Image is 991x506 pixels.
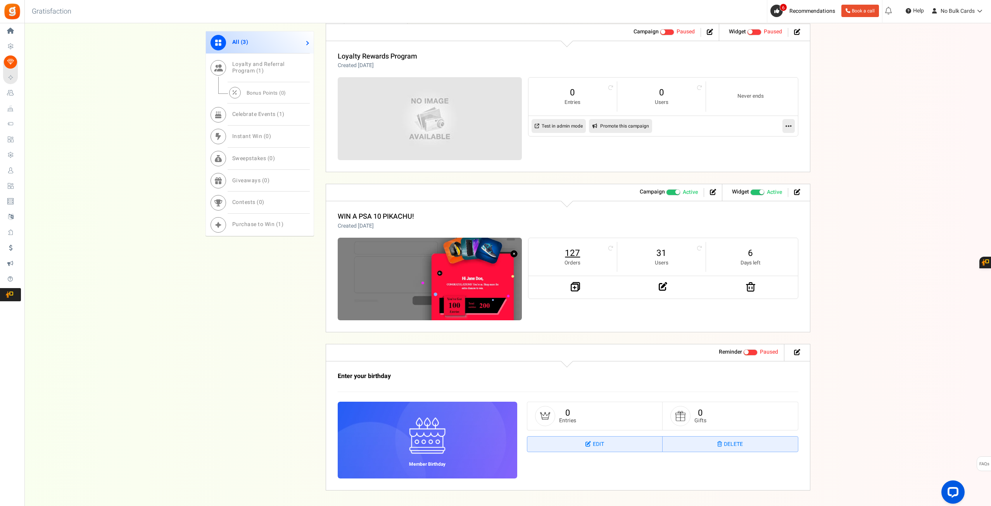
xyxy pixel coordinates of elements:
[338,211,414,222] a: WIN A PSA 10 PIKACHU!
[279,110,283,118] span: 1
[719,348,742,356] strong: Reminder
[729,28,746,36] strong: Widget
[264,176,268,184] span: 0
[527,437,663,452] a: Edit
[23,4,80,19] h3: Gratisfaction
[232,38,249,46] span: All ( )
[589,119,652,133] a: Promote this campaign
[281,89,284,96] span: 0
[232,132,271,140] span: Instant Win ( )
[559,418,576,423] small: Entries
[232,60,285,75] span: Loyalty and Referral Program ( )
[683,188,698,196] span: Active
[841,5,879,17] a: Book a call
[536,86,609,99] a: 0
[232,176,270,184] span: Giveaways ( )
[764,28,782,36] span: Paused
[767,188,782,196] span: Active
[565,407,570,419] a: 0
[941,7,975,15] span: No Bulk Cards
[979,457,989,471] span: FAQs
[698,407,703,419] a: 0
[780,3,787,11] span: 6
[663,437,798,452] a: Delete
[714,93,787,100] small: Never ends
[732,188,749,196] strong: Widget
[770,5,838,17] a: 6 Recommendations
[625,99,698,106] small: Users
[625,86,698,99] a: 0
[243,38,246,46] span: 3
[232,220,284,228] span: Purchase to Win ( )
[532,119,586,133] a: Test in admin mode
[269,154,273,162] span: 0
[278,220,281,228] span: 1
[903,5,927,17] a: Help
[338,62,417,69] p: Created [DATE]
[266,132,269,140] span: 0
[259,198,262,206] span: 0
[536,259,609,267] small: Orders
[677,28,695,36] span: Paused
[232,154,275,162] span: Sweepstakes ( )
[634,28,659,36] strong: Campaign
[911,7,924,15] span: Help
[760,348,778,356] span: Paused
[3,3,21,20] img: Gratisfaction
[338,373,706,380] h3: Enter your birthday
[625,247,698,259] a: 31
[714,259,787,267] small: Days left
[536,247,609,259] a: 127
[536,99,609,106] small: Entries
[338,222,414,230] p: Created [DATE]
[247,89,286,96] span: Bonus Points ( )
[726,188,788,197] li: Widget activated
[232,110,285,118] span: Celebrate Events ( )
[723,28,788,37] li: Widget activated
[706,242,795,272] li: 6
[338,51,417,62] a: Loyalty Rewards Program
[640,188,665,196] strong: Campaign
[625,259,698,267] small: Users
[694,418,706,423] small: Gifts
[789,7,835,15] span: Recommendations
[232,198,264,206] span: Contests ( )
[258,67,262,75] span: 1
[403,462,451,467] h6: Member Birthday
